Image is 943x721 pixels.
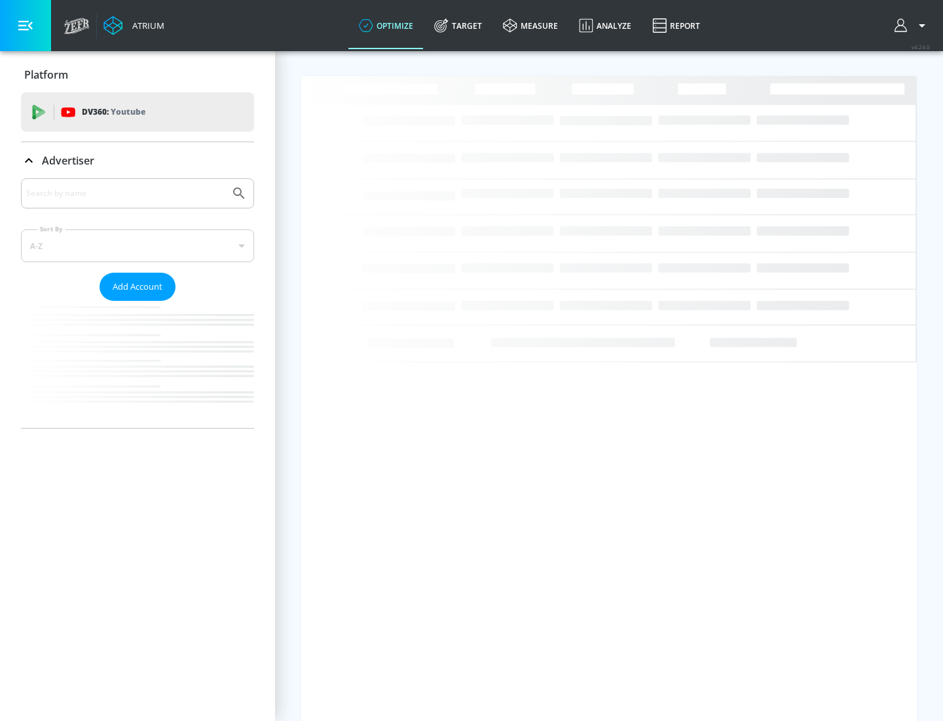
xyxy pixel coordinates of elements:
p: Youtube [111,105,145,119]
a: measure [492,2,568,49]
div: Advertiser [21,142,254,179]
div: A-Z [21,229,254,262]
p: Advertiser [42,153,94,168]
div: Platform [21,56,254,93]
p: DV360: [82,105,145,119]
a: Report [642,2,711,49]
div: Atrium [127,20,164,31]
div: Advertiser [21,178,254,428]
button: Add Account [100,273,176,301]
label: Sort By [37,225,65,233]
a: optimize [348,2,424,49]
span: v 4.24.0 [912,43,930,50]
span: Add Account [113,279,162,294]
div: DV360: Youtube [21,92,254,132]
a: Analyze [568,2,642,49]
a: Target [424,2,492,49]
nav: list of Advertiser [21,301,254,428]
p: Platform [24,68,68,82]
input: Search by name [26,185,225,202]
a: Atrium [103,16,164,35]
